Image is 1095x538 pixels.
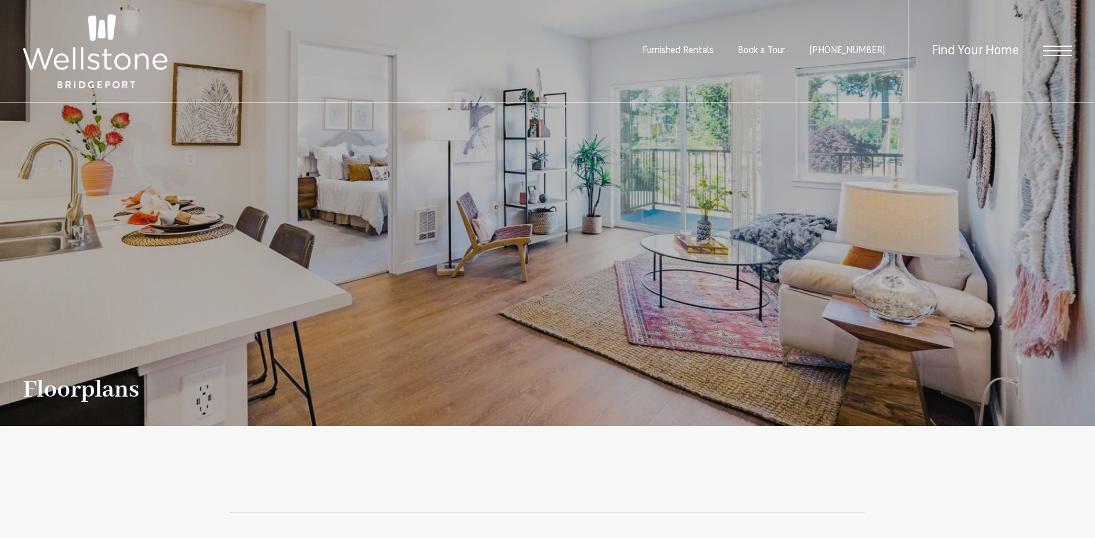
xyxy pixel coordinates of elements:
button: Open Menu [1043,46,1072,56]
a: Book a Tour [738,46,785,55]
img: Wellstone [23,14,167,88]
h1: Floorplans [23,377,139,403]
span: [PHONE_NUMBER] [809,46,885,55]
a: Furnished Rentals [642,46,713,55]
a: Call Us at (253) 642-8681 [809,46,885,55]
a: Find Your Home [932,44,1019,58]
